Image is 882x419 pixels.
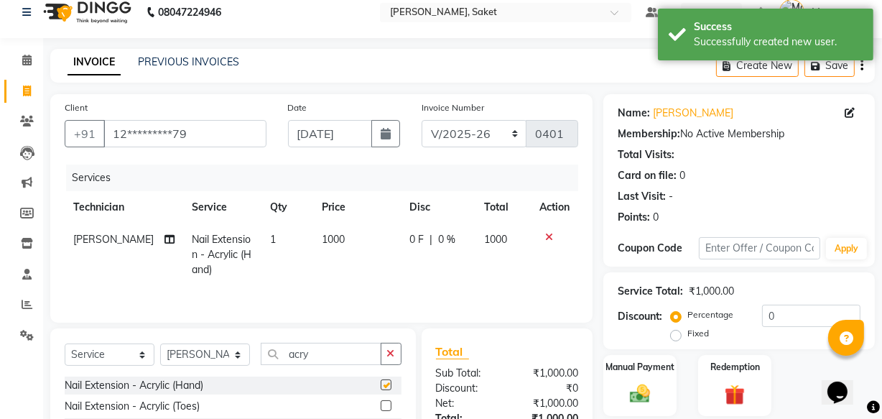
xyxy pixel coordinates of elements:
[103,120,266,147] input: Search by Name/Mobile/Email/Code
[425,366,507,381] div: Sub Total:
[261,191,313,224] th: Qty
[192,233,251,276] span: Nail Extension - Acrylic (Hand)
[618,210,650,225] div: Points:
[65,378,203,393] div: Nail Extension - Acrylic (Hand)
[669,189,673,204] div: -
[710,361,760,374] label: Redemption
[313,191,401,224] th: Price
[718,382,751,408] img: _gift.svg
[694,19,863,34] div: Success
[261,343,381,365] input: Search or Scan
[436,344,469,359] span: Total
[138,55,239,68] a: PREVIOUS INVOICES
[401,191,475,224] th: Disc
[605,361,674,374] label: Manual Payment
[425,396,507,411] div: Net:
[689,284,734,299] div: ₹1,000.00
[618,241,699,256] div: Coupon Code
[475,191,531,224] th: Total
[65,191,183,224] th: Technician
[699,237,820,259] input: Enter Offer / Coupon Code
[618,106,650,121] div: Name:
[618,189,666,204] div: Last Visit:
[694,34,863,50] div: Successfully created new user.
[687,308,733,321] label: Percentage
[66,165,589,191] div: Services
[430,232,432,247] span: |
[507,396,589,411] div: ₹1,000.00
[623,382,656,406] img: _cash.svg
[618,284,683,299] div: Service Total:
[531,191,578,224] th: Action
[618,168,677,183] div: Card on file:
[65,120,105,147] button: +91
[618,126,860,142] div: No Active Membership
[270,233,276,246] span: 1
[65,399,200,414] div: Nail Extension - Acrylic (Toes)
[73,233,154,246] span: [PERSON_NAME]
[322,233,345,246] span: 1000
[425,381,507,396] div: Discount:
[409,232,424,247] span: 0 F
[679,168,685,183] div: 0
[507,381,589,396] div: ₹0
[618,309,662,324] div: Discount:
[618,147,674,162] div: Total Visits:
[438,232,455,247] span: 0 %
[716,55,799,77] button: Create New
[288,101,307,114] label: Date
[653,106,733,121] a: [PERSON_NAME]
[804,55,855,77] button: Save
[812,5,855,20] span: Manager
[653,210,659,225] div: 0
[826,238,867,259] button: Apply
[68,50,121,75] a: INVOICE
[822,362,868,405] iframe: chat widget
[618,126,680,142] div: Membership:
[65,101,88,114] label: Client
[422,101,484,114] label: Invoice Number
[507,366,589,381] div: ₹1,000.00
[484,233,507,246] span: 1000
[687,327,709,340] label: Fixed
[183,191,261,224] th: Service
